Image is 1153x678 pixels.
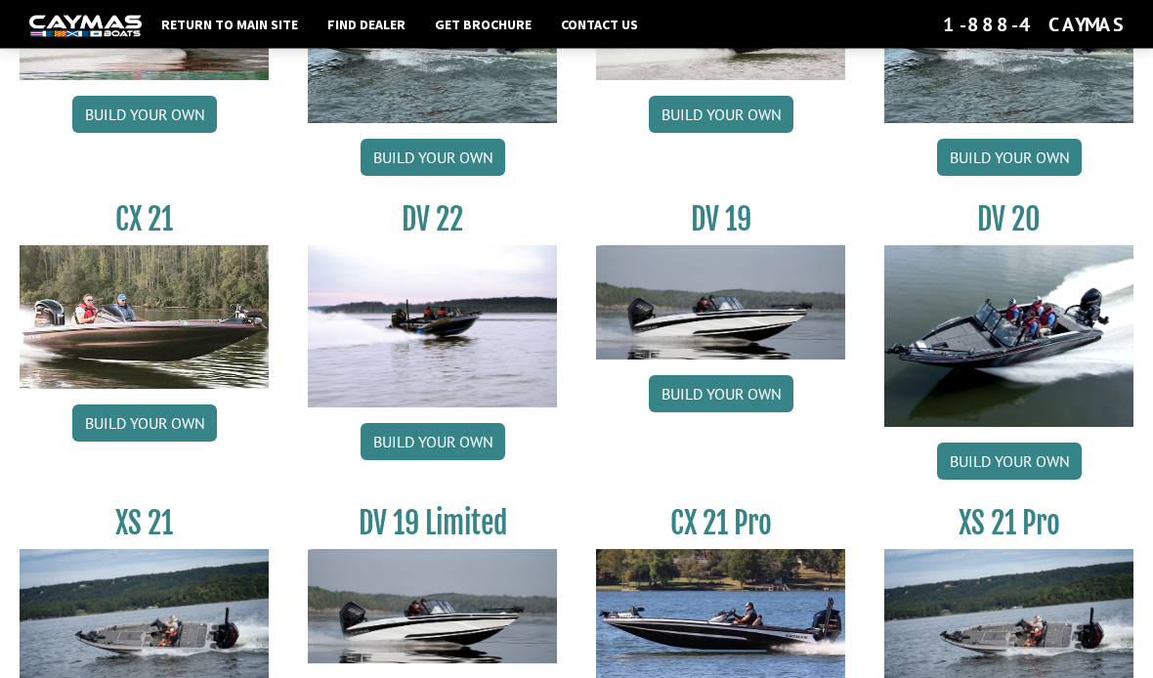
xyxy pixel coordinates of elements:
a: Build your own [937,140,1082,177]
a: Return to main site [151,12,308,37]
h3: DV 22 [308,202,557,238]
h3: DV 19 [596,202,845,238]
div: 1-888-4CAYMAS [943,12,1124,37]
h3: CX 21 Pro [596,506,845,542]
a: Find Dealer [318,12,415,37]
img: dv-19-ban_from_website_for_caymas_connect.png [308,550,557,664]
h3: DV 20 [884,202,1133,238]
a: Build your own [72,97,217,134]
img: dv-19-ban_from_website_for_caymas_connect.png [596,246,845,360]
a: Build your own [361,140,505,177]
a: Build your own [649,97,793,134]
img: DV22_original_motor_cropped_for_caymas_connect.jpg [308,246,557,408]
img: white-logo-c9c8dbefe5ff5ceceb0f0178aa75bf4bb51f6bca0971e226c86eb53dfe498488.png [29,16,142,36]
a: Contact Us [551,12,648,37]
h3: XS 21 Pro [884,506,1133,542]
h3: DV 19 Limited [308,506,557,542]
a: Build your own [72,405,217,443]
a: Build your own [361,424,505,461]
a: Build your own [649,376,793,413]
img: DV_20_from_website_for_caymas_connect.png [884,246,1133,428]
img: CX21_thumb.jpg [20,246,269,390]
h3: CX 21 [20,202,269,238]
a: Get Brochure [425,12,541,37]
a: Build your own [937,444,1082,481]
h3: XS 21 [20,506,269,542]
